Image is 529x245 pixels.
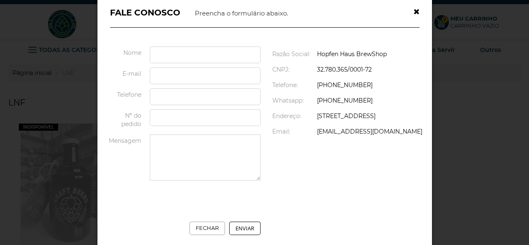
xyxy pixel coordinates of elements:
[272,128,290,135] b: Email:
[272,81,297,89] b: Telefone:
[189,222,225,235] a: Fechar
[317,97,372,104] a: [PHONE_NUMBER]
[104,46,141,57] label: Nome
[317,81,372,89] a: [PHONE_NUMBER]
[317,66,371,73] span: 32.780.365/0001-72
[104,134,141,145] label: Mensagem
[104,67,141,78] label: E-mail
[104,88,141,99] label: Telefone
[229,222,261,235] button: Enviar
[104,109,141,128] label: Nº do pedido
[272,112,301,120] b: Endereço:
[317,50,386,58] span: Hopfen Haus BrewShop
[110,6,419,28] div: Preencha o formulário abaixo.
[110,8,180,18] span: Fale Conosco
[272,97,303,104] b: Whatsapp:
[317,128,422,135] a: [EMAIL_ADDRESS][DOMAIN_NAME]
[272,66,289,73] b: CNPJ:
[116,185,243,217] iframe: reCAPTCHA
[317,112,375,120] span: [STREET_ADDRESS]
[272,50,310,58] b: Razão Social:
